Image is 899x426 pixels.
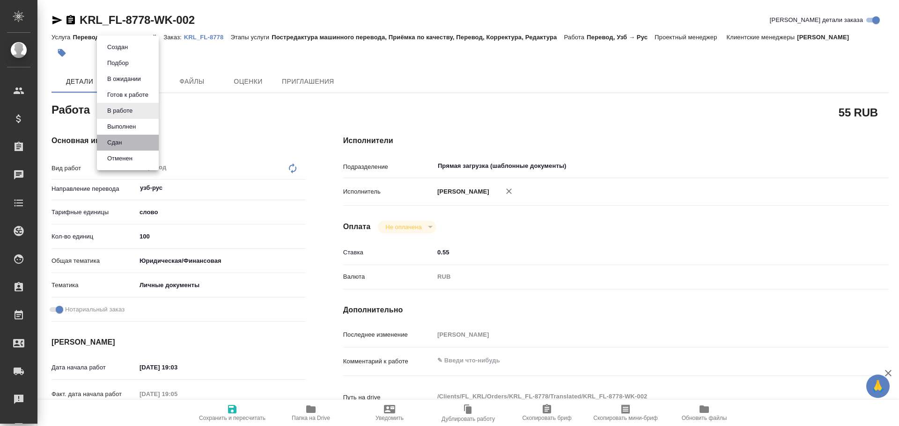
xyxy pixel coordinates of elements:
[104,122,139,132] button: Выполнен
[104,106,135,116] button: В работе
[104,137,125,148] button: Сдан
[104,153,135,164] button: Отменен
[104,42,131,52] button: Создан
[104,90,151,100] button: Готов к работе
[104,58,132,68] button: Подбор
[104,74,144,84] button: В ожидании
